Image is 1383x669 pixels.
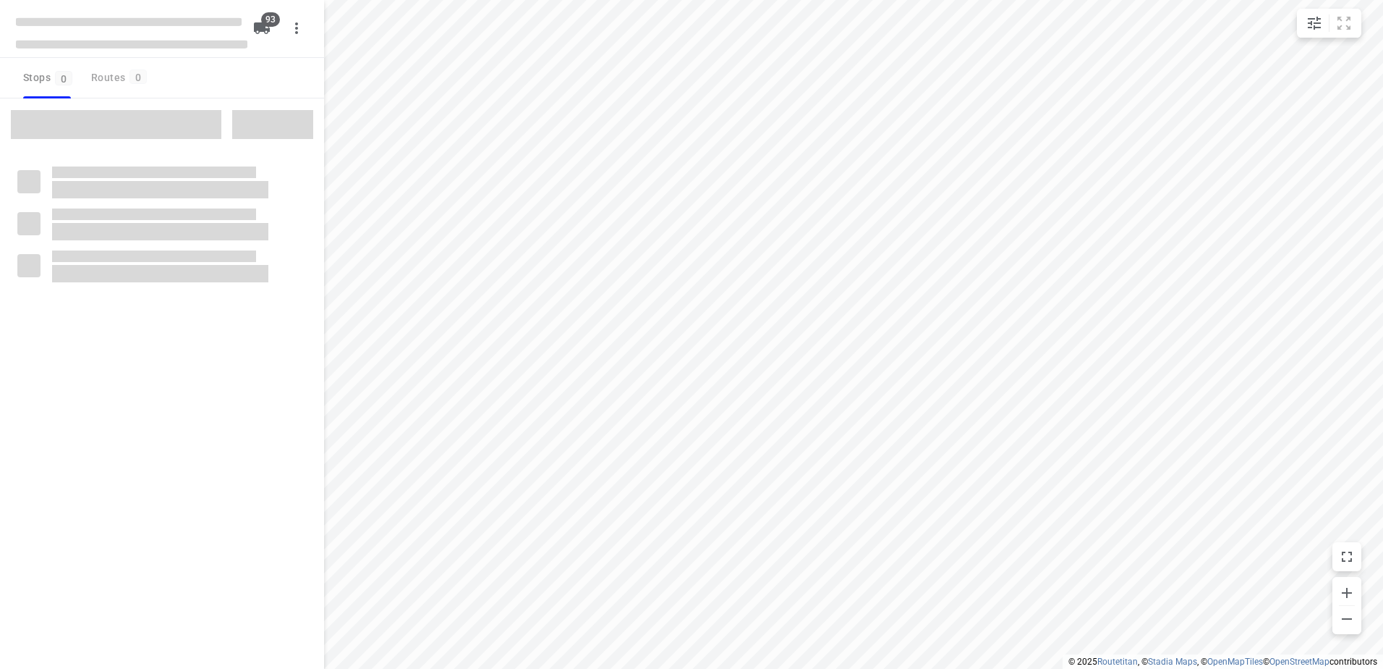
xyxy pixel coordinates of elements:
[1300,9,1329,38] button: Map settings
[1269,657,1329,667] a: OpenStreetMap
[1207,657,1263,667] a: OpenMapTiles
[1068,657,1377,667] li: © 2025 , © , © © contributors
[1097,657,1138,667] a: Routetitan
[1148,657,1197,667] a: Stadia Maps
[1297,9,1361,38] div: small contained button group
